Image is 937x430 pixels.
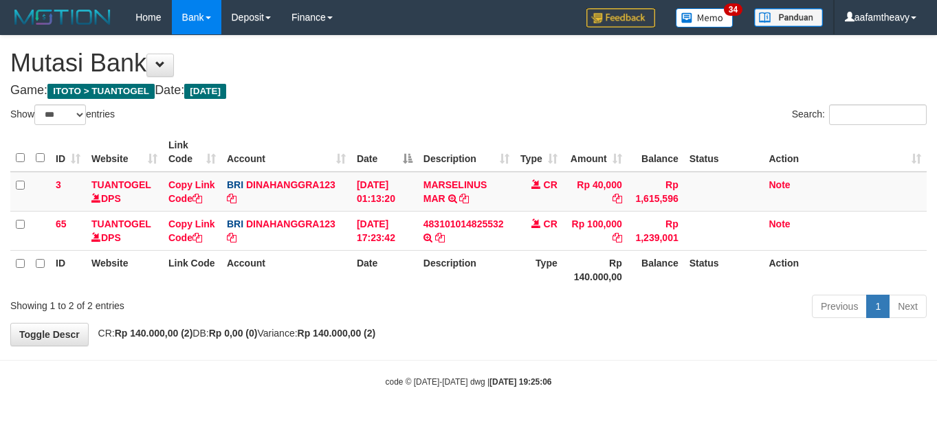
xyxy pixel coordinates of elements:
strong: [DATE] 19:25:06 [489,377,551,387]
span: CR: DB: Variance: [91,328,376,339]
img: panduan.png [754,8,823,27]
a: Note [769,179,791,190]
div: Showing 1 to 2 of 2 entries [10,293,380,313]
th: Action: activate to sort column ascending [764,133,927,172]
img: MOTION_logo.png [10,7,115,27]
span: ITOTO > TUANTOGEL [47,84,155,99]
th: Website: activate to sort column ascending [86,133,163,172]
td: Rp 40,000 [563,172,628,212]
a: Previous [812,295,867,318]
span: CR [544,218,558,229]
td: DPS [86,172,163,212]
a: TUANTOGEL [91,179,151,190]
a: Copy Rp 100,000 to clipboard [613,232,622,243]
th: Type: activate to sort column ascending [515,133,563,172]
th: ID: activate to sort column ascending [50,133,86,172]
strong: Rp 140.000,00 (2) [115,328,193,339]
th: Website [86,250,163,289]
td: [DATE] 01:13:20 [351,172,418,212]
th: Balance [628,250,684,289]
a: Copy MARSELINUS MAR to clipboard [459,193,469,204]
a: TUANTOGEL [91,218,151,229]
a: MARSELINUS MAR [423,179,487,204]
th: Balance [628,133,684,172]
h1: Mutasi Bank [10,49,927,77]
span: CR [544,179,558,190]
a: DINAHANGGRA123 [246,179,335,190]
label: Show entries [10,104,115,125]
img: Button%20Memo.svg [676,8,734,27]
span: 34 [724,3,742,16]
a: Copy Rp 40,000 to clipboard [613,193,622,204]
th: Amount: activate to sort column ascending [563,133,628,172]
a: 1 [866,295,890,318]
th: Action [764,250,927,289]
label: Search: [792,104,927,125]
td: Rp 100,000 [563,211,628,250]
a: Toggle Descr [10,323,89,346]
th: ID [50,250,86,289]
span: [DATE] [184,84,226,99]
td: Rp 1,239,001 [628,211,684,250]
a: 483101014825532 [423,218,504,229]
strong: Rp 0,00 (0) [209,328,258,339]
th: Status [684,133,764,172]
a: Note [769,218,791,229]
a: Next [889,295,927,318]
span: BRI [227,179,243,190]
h4: Game: Date: [10,84,927,98]
span: 65 [56,218,67,229]
a: Copy Link Code [168,218,215,243]
th: Link Code: activate to sort column ascending [163,133,221,172]
a: Copy DINAHANGGRA123 to clipboard [227,232,236,243]
th: Description: activate to sort column ascending [418,133,515,172]
td: [DATE] 17:23:42 [351,211,418,250]
th: Link Code [163,250,221,289]
a: Copy 483101014825532 to clipboard [435,232,445,243]
input: Search: [829,104,927,125]
img: Feedback.jpg [586,8,655,27]
td: DPS [86,211,163,250]
th: Rp 140.000,00 [563,250,628,289]
span: BRI [227,218,243,229]
th: Type [515,250,563,289]
a: DINAHANGGRA123 [246,218,335,229]
th: Date [351,250,418,289]
th: Account [221,250,351,289]
strong: Rp 140.000,00 (2) [298,328,376,339]
th: Account: activate to sort column ascending [221,133,351,172]
td: Rp 1,615,596 [628,172,684,212]
th: Description [418,250,515,289]
span: 3 [56,179,61,190]
select: Showentries [34,104,86,125]
a: Copy Link Code [168,179,215,204]
a: Copy DINAHANGGRA123 to clipboard [227,193,236,204]
th: Status [684,250,764,289]
small: code © [DATE]-[DATE] dwg | [386,377,552,387]
th: Date: activate to sort column descending [351,133,418,172]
